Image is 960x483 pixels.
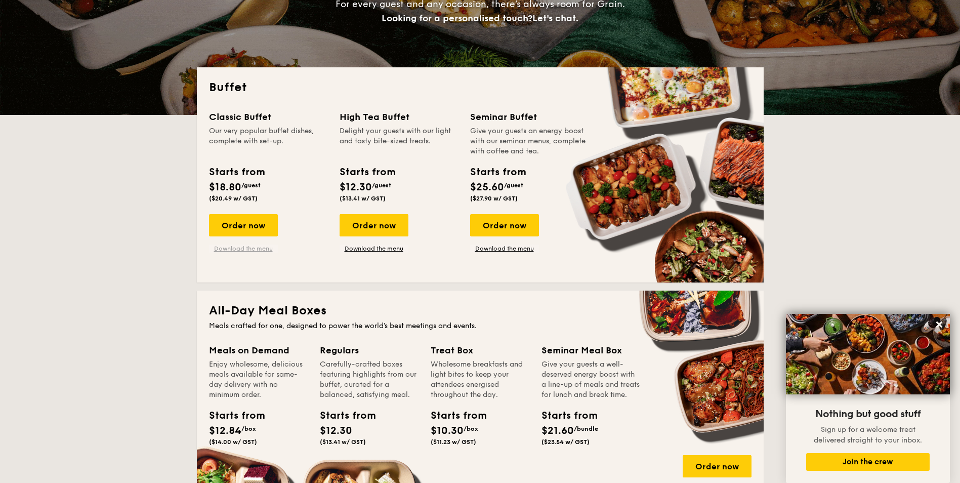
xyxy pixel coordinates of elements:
button: Join the crew [806,453,930,471]
div: Delight your guests with our light and tasty bite-sized treats. [340,126,458,156]
div: Classic Buffet [209,110,327,124]
div: Starts from [209,165,264,180]
span: /box [464,425,478,432]
div: Meals crafted for one, designed to power the world's best meetings and events. [209,321,752,331]
a: Download the menu [209,245,278,253]
div: Order now [209,214,278,236]
a: Download the menu [470,245,539,253]
span: ($20.49 w/ GST) [209,195,258,202]
span: /guest [372,182,391,189]
div: Regulars [320,343,419,357]
span: $12.30 [340,181,372,193]
a: Download the menu [340,245,408,253]
span: Let's chat. [532,13,578,24]
div: Starts from [320,408,365,423]
span: $25.60 [470,181,504,193]
span: $21.60 [541,425,574,437]
span: ($14.00 w/ GST) [209,438,257,446]
div: Our very popular buffet dishes, complete with set-up. [209,126,327,156]
span: /guest [241,182,261,189]
span: /guest [504,182,523,189]
div: High Tea Buffet [340,110,458,124]
div: Give your guests a well-deserved energy boost with a line-up of meals and treats for lunch and br... [541,359,640,400]
img: DSC07876-Edit02-Large.jpeg [786,314,950,394]
div: Order now [683,455,752,477]
div: Order now [470,214,539,236]
div: Starts from [470,165,525,180]
span: $18.80 [209,181,241,193]
span: Sign up for a welcome treat delivered straight to your inbox. [814,425,922,445]
div: Wholesome breakfasts and light bites to keep your attendees energised throughout the day. [431,359,529,400]
span: $12.84 [209,425,241,437]
div: Starts from [340,165,395,180]
span: /box [241,425,256,432]
div: Seminar Buffet [470,110,589,124]
span: ($23.54 w/ GST) [541,438,590,446]
h2: Buffet [209,79,752,96]
div: Meals on Demand [209,343,308,357]
span: ($27.90 w/ GST) [470,195,518,202]
div: Carefully-crafted boxes featuring highlights from our buffet, curated for a balanced, satisfying ... [320,359,419,400]
div: Starts from [541,408,587,423]
div: Starts from [431,408,476,423]
div: Give your guests an energy boost with our seminar menus, complete with coffee and tea. [470,126,589,156]
button: Close [931,316,947,333]
span: $12.30 [320,425,352,437]
span: ($13.41 w/ GST) [320,438,366,446]
div: Order now [340,214,408,236]
span: ($11.23 w/ GST) [431,438,476,446]
span: ($13.41 w/ GST) [340,195,386,202]
span: $10.30 [431,425,464,437]
div: Seminar Meal Box [541,343,640,357]
span: Looking for a personalised touch? [382,13,532,24]
div: Treat Box [431,343,529,357]
h2: All-Day Meal Boxes [209,303,752,319]
span: Nothing but good stuff [815,408,921,420]
div: Enjoy wholesome, delicious meals available for same-day delivery with no minimum order. [209,359,308,400]
div: Starts from [209,408,255,423]
span: /bundle [574,425,598,432]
